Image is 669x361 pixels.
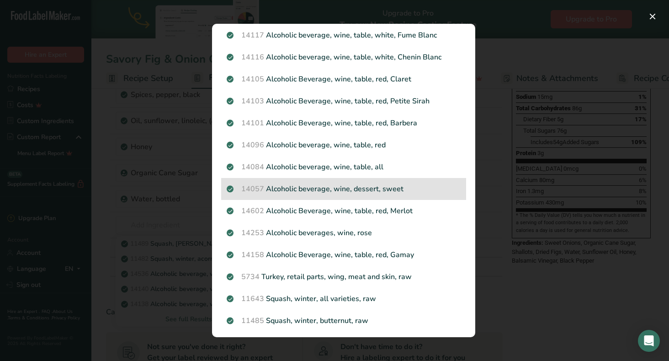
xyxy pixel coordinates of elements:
p: Alcoholic Beverage, wine, table, red, Merlot [227,205,461,216]
p: Alcoholic beverage, wine, table, red [227,140,461,151]
p: Alcoholic Beverage, wine, table, red, Petite Sirah [227,96,461,107]
span: 11485 [241,316,264,326]
p: Alcoholic Beverage, wine, table, red, Barbera [227,118,461,129]
div: Open Intercom Messenger [638,330,660,352]
span: 14602 [241,206,264,216]
p: Alcoholic beverage, wine, table, white, Chenin Blanc [227,52,461,63]
p: Alcoholic Beverage, wine, table, red, Gamay [227,249,461,260]
span: 14103 [241,96,264,106]
span: 14117 [241,30,264,40]
span: 14253 [241,228,264,238]
span: 14105 [241,74,264,84]
p: Alcoholic Beverage, wine, table, red, Claret [227,74,461,85]
span: 5734 [241,272,260,282]
span: 14084 [241,162,264,172]
p: Alcoholic beverage, wine, table, white, Fume Blanc [227,30,461,41]
span: 11643 [241,294,264,304]
span: 14116 [241,52,264,62]
span: 14096 [241,140,264,150]
span: 14057 [241,184,264,194]
p: Squash, winter, all varieties, raw [227,293,461,304]
span: 14101 [241,118,264,128]
p: Alcoholic beverage, wine, dessert, sweet [227,183,461,194]
p: Alcoholic beverage, wine, table, all [227,162,461,172]
p: Alcoholic beverages, wine, rose [227,227,461,238]
p: Squash, winter, butternut, raw [227,315,461,326]
p: Turkey, retail parts, wing, meat and skin, raw [227,271,461,282]
span: 14158 [241,250,264,260]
